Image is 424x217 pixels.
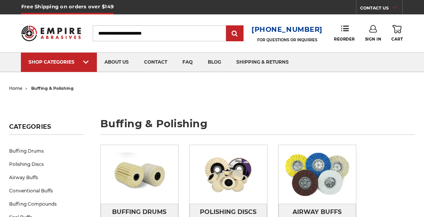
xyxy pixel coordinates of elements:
img: Empire Abrasives [21,22,81,45]
img: Buffing Drums [101,147,178,202]
a: [PHONE_NUMBER] [252,24,323,35]
a: about us [97,53,136,72]
img: Airway Buffs [278,147,356,202]
a: Buffing Compounds [9,197,84,211]
h1: buffing & polishing [100,119,415,135]
a: Polishing Discs [9,158,84,171]
a: Reorder [334,25,355,41]
h5: Categories [9,123,84,135]
img: Polishing Discs [190,147,267,202]
a: Cart [391,25,403,42]
a: CONTACT US [360,4,402,14]
span: buffing & polishing [31,86,74,91]
a: blog [200,53,229,72]
div: SHOP CATEGORIES [28,59,89,65]
p: FOR QUESTIONS OR INQUIRIES [252,37,323,42]
span: Reorder [334,37,355,42]
span: Cart [391,37,403,42]
a: Buffing Drums [9,144,84,158]
a: Airway Buffs [9,171,84,184]
input: Submit [227,26,242,41]
a: shipping & returns [229,53,296,72]
a: contact [136,53,175,72]
a: Conventional Buffs [9,184,84,197]
a: faq [175,53,200,72]
a: home [9,86,22,91]
span: Sign In [365,37,381,42]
